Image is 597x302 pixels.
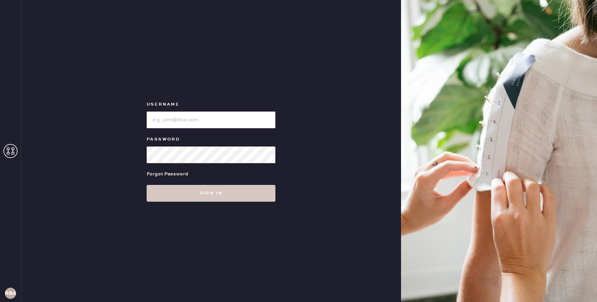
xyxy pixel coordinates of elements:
label: Password [147,135,275,144]
label: Username [147,100,275,109]
div: Forgot Password [147,170,188,178]
input: e.g. john@doe.com [147,112,275,128]
h3: RBA [5,291,16,296]
a: Forgot Password [147,163,188,185]
button: Sign in [147,185,275,202]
